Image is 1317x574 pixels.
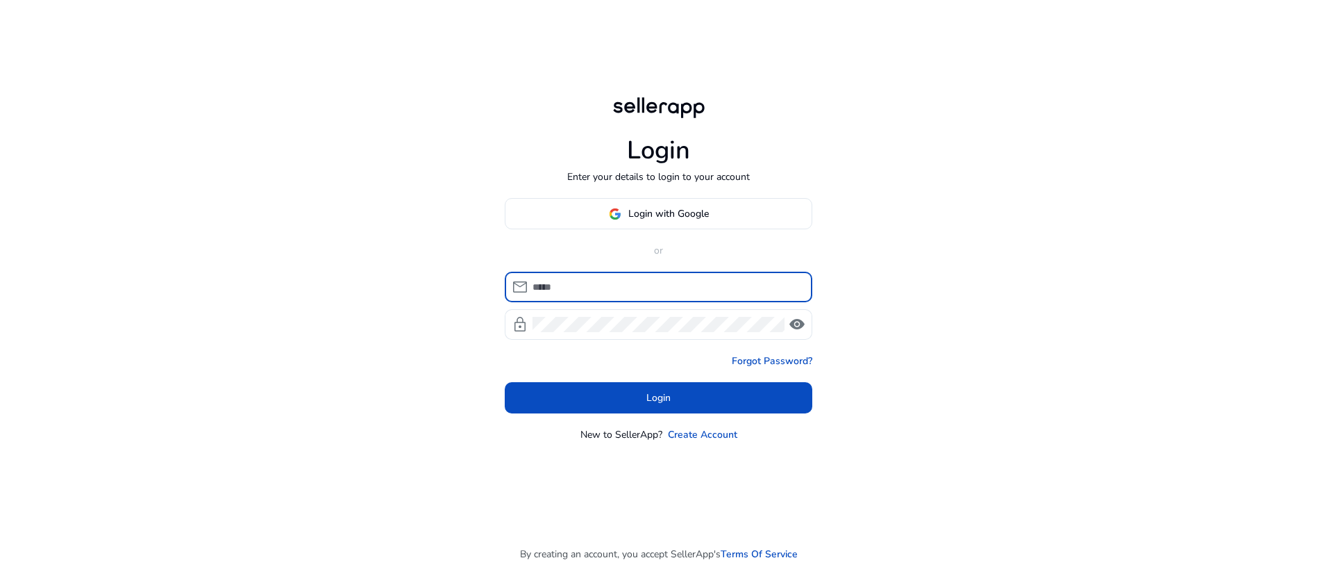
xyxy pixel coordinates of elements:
p: Enter your details to login to your account [567,170,750,184]
img: google-logo.svg [609,208,621,220]
a: Terms Of Service [721,547,798,561]
a: Create Account [668,427,737,442]
span: lock [512,316,528,333]
p: New to SellerApp? [580,427,662,442]
span: Login with Google [628,206,709,221]
a: Forgot Password? [732,354,812,368]
p: or [505,243,812,258]
button: Login [505,382,812,413]
h1: Login [627,136,690,165]
button: Login with Google [505,198,812,229]
span: visibility [789,316,805,333]
span: mail [512,279,528,295]
span: Login [646,391,671,405]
